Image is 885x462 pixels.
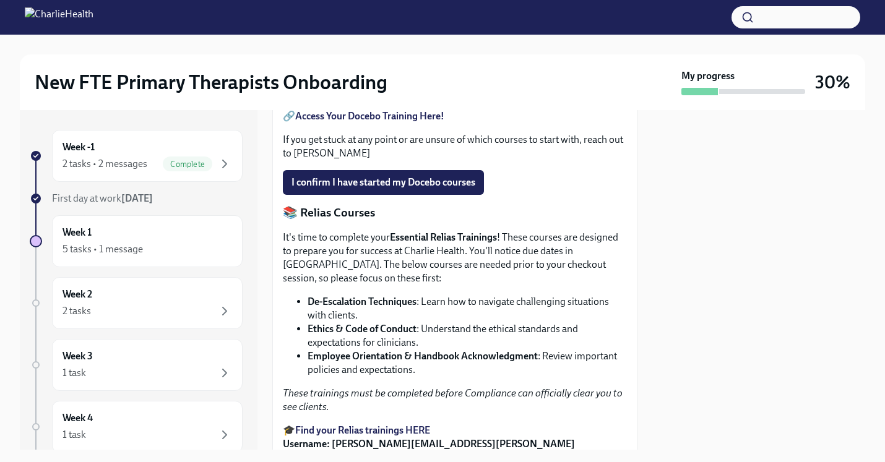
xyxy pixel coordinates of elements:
strong: Essential Relias Trainings [390,231,497,243]
div: 2 tasks • 2 messages [63,157,147,171]
em: These trainings must be completed before Compliance can officially clear you to see clients. [283,387,623,413]
strong: [DATE] [121,192,153,204]
strong: De-Escalation Techniques [308,296,417,307]
div: 2 tasks [63,304,91,318]
a: Week 22 tasks [30,277,243,329]
strong: Employee Orientation & Handbook Acknowledgment [308,350,538,362]
div: 1 task [63,428,86,442]
p: If you get stuck at any point or are unsure of which courses to start with, reach out to [PERSON_... [283,133,627,160]
button: I confirm I have started my Docebo courses [283,170,484,195]
a: Find your Relias trainings HERE [295,424,430,436]
strong: Ethics & Code of Conduct [308,323,417,335]
a: Week 41 task [30,401,243,453]
a: Week 31 task [30,339,243,391]
div: 5 tasks • 1 message [63,242,143,256]
a: Access Your Docebo Training Here! [295,110,444,122]
a: Week 15 tasks • 1 message [30,215,243,267]
span: First day at work [52,192,153,204]
h6: Week 2 [63,288,92,301]
h6: Week -1 [63,140,95,154]
h6: Week 1 [63,226,92,239]
h6: Week 4 [63,411,93,425]
span: I confirm I have started my Docebo courses [291,176,475,189]
div: 1 task [63,366,86,380]
li: : Learn how to navigate challenging situations with clients. [308,295,627,322]
h3: 30% [815,71,850,93]
strong: My progress [681,69,735,83]
img: CharlieHealth [25,7,93,27]
span: Complete [163,160,212,169]
p: It's time to complete your ! These courses are designed to prepare you for success at Charlie Hea... [283,231,627,285]
a: First day at work[DATE] [30,192,243,205]
a: Week -12 tasks • 2 messagesComplete [30,130,243,182]
h6: Week 3 [63,349,93,363]
p: 🔗 [283,109,627,123]
li: : Review important policies and expectations. [308,349,627,377]
p: 📚 Relias Courses [283,205,627,221]
li: : Understand the ethical standards and expectations for clinicians. [308,322,627,349]
h2: New FTE Primary Therapists Onboarding [35,70,387,95]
